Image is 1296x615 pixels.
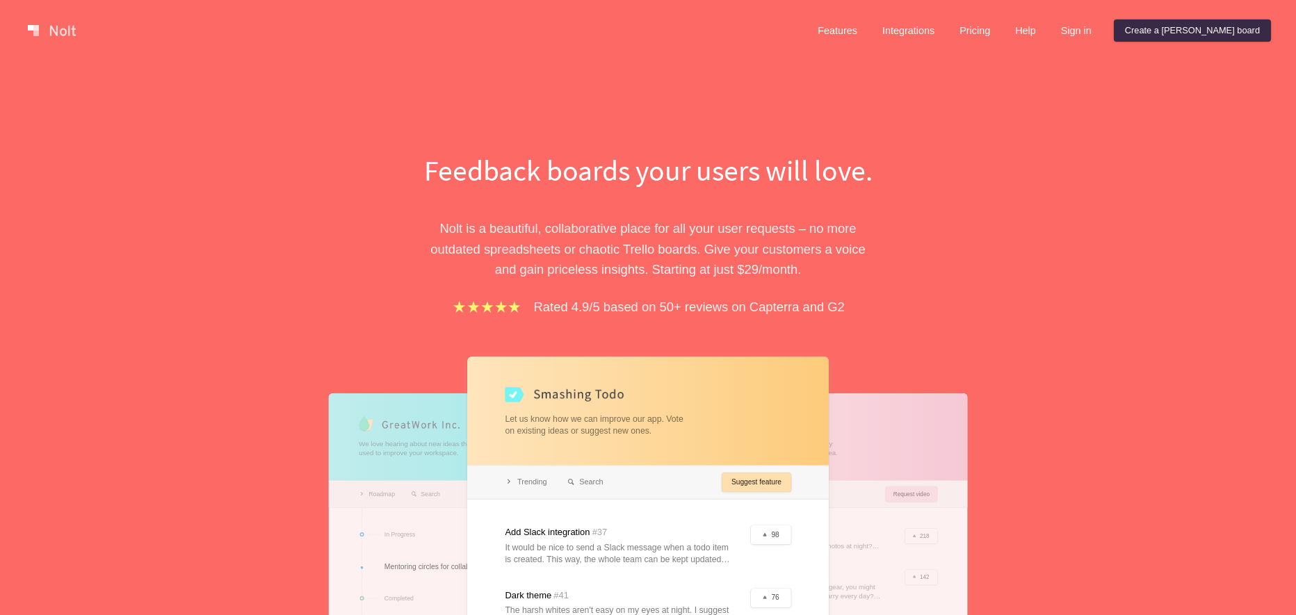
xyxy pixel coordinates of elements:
[871,19,946,42] a: Integrations
[534,297,845,317] p: Rated 4.9/5 based on 50+ reviews on Capterra and G2
[451,299,522,315] img: stars.b067e34983.png
[1114,19,1271,42] a: Create a [PERSON_NAME] board
[948,19,1001,42] a: Pricing
[1050,19,1103,42] a: Sign in
[807,19,868,42] a: Features
[1004,19,1047,42] a: Help
[408,150,888,190] h1: Feedback boards your users will love.
[408,218,888,279] p: Nolt is a beautiful, collaborative place for all your user requests – no more outdated spreadshee...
